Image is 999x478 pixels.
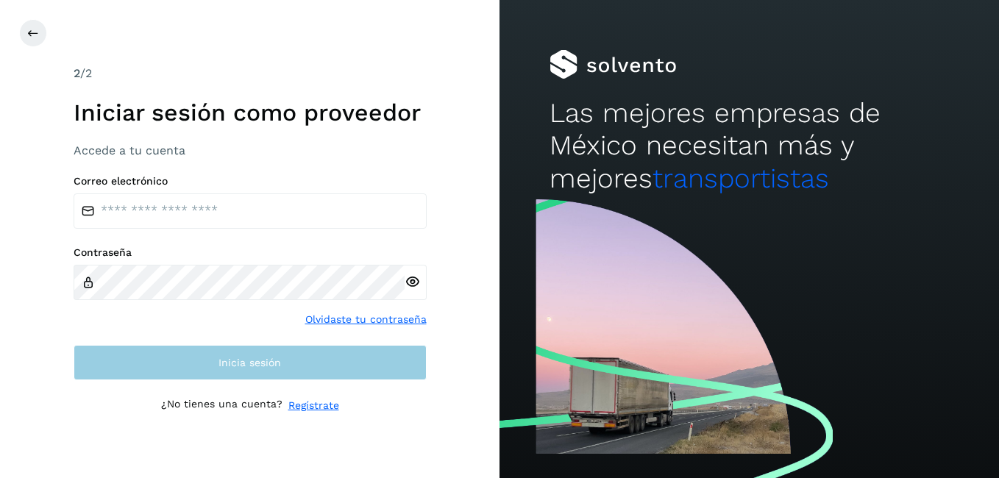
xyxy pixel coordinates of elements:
[74,143,427,157] h3: Accede a tu cuenta
[74,65,427,82] div: /2
[74,99,427,126] h1: Iniciar sesión como proveedor
[218,357,281,368] span: Inicia sesión
[305,312,427,327] a: Olvidaste tu contraseña
[653,163,829,194] span: transportistas
[161,398,282,413] p: ¿No tienes una cuenta?
[550,97,949,195] h2: Las mejores empresas de México necesitan más y mejores
[74,66,80,80] span: 2
[74,345,427,380] button: Inicia sesión
[74,175,427,188] label: Correo electrónico
[74,246,427,259] label: Contraseña
[288,398,339,413] a: Regístrate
